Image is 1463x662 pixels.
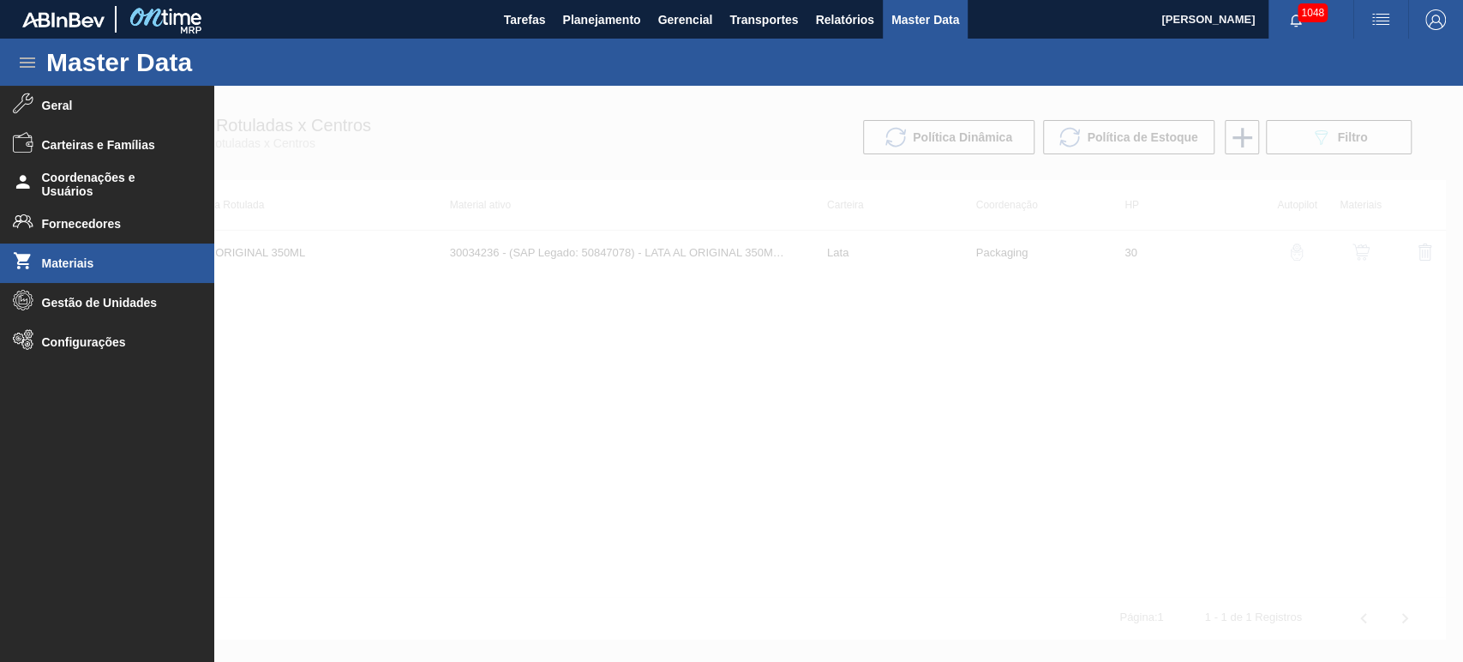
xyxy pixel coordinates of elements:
[42,256,183,270] span: Materiais
[562,9,640,30] span: Planejamento
[1268,8,1323,32] button: Notificações
[1425,9,1446,30] img: Logout
[42,217,183,231] span: Fornecedores
[42,335,183,349] span: Configurações
[1298,3,1328,22] span: 1048
[729,9,798,30] span: Transportes
[42,99,183,112] span: Geral
[891,9,959,30] span: Master Data
[815,9,873,30] span: Relatórios
[22,12,105,27] img: TNhmsLtSVTkK8tSr43FrP2fwEKptu5GPRR3wAAAABJRU5ErkJggg==
[42,138,183,152] span: Carteiras e Famílias
[504,9,546,30] span: Tarefas
[42,171,183,198] span: Coordenações e Usuários
[1370,9,1391,30] img: userActions
[46,52,351,72] h1: Master Data
[658,9,713,30] span: Gerencial
[42,296,183,310] span: Gestão de Unidades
